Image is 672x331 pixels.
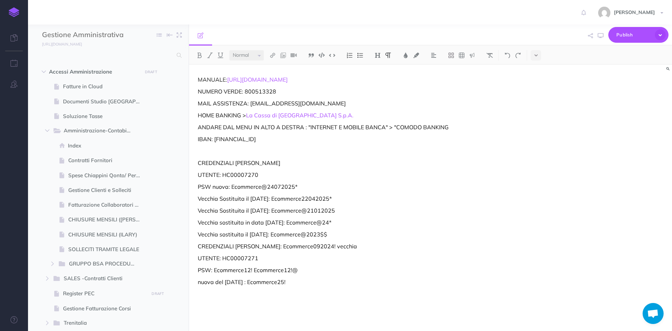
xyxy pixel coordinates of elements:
p: MANUALE: [198,75,518,84]
small: [URL][DOMAIN_NAME] [42,42,82,47]
p: Vecchia sostituita in data [DATE]: Ecommerce@24* [198,218,518,227]
img: Add image button [280,53,286,58]
button: Publish [608,27,668,43]
div: Aprire la chat [643,303,664,324]
img: Paragraph button [385,53,391,58]
span: SOLLECITI TRAMITE LEGALE [68,245,147,254]
img: Undo [504,53,511,58]
img: Link button [269,53,276,58]
span: Register PEC [63,289,147,298]
button: DRAFT [142,68,160,76]
span: CHIUSURE MENSILI (ILARY) [68,230,147,239]
p: MAIL ASSISTENZA: [EMAIL_ADDRESS][DOMAIN_NAME] [198,99,518,108]
img: Code block button [318,53,325,58]
img: Alignment dropdown menu button [430,53,437,58]
small: DRAFT [152,291,164,296]
span: Gestione Fatturazione Corsi [63,304,147,313]
button: DRAFT [149,290,167,298]
span: GRUPPO BSA PROCEDURA [69,260,140,269]
p: ANDARE DAL MENU IN ALTO A DESTRA : "INTERNET E MOBILE BANCA" > "COMODO BANKING [198,123,518,131]
img: Blockquote button [308,53,314,58]
img: Clear styles button [486,53,493,58]
img: Unordered list button [357,53,363,58]
a: [URL][DOMAIN_NAME] [227,76,288,83]
span: [PERSON_NAME] [610,9,658,15]
p: PSW: Ecommerce12! Ecommerce12!@ [198,266,518,274]
img: Underline button [217,53,224,58]
a: [GEOGRAPHIC_DATA] [278,112,337,119]
span: Soluzione Tasse [63,112,147,120]
span: Fatture in Cloud [63,82,147,91]
img: Italic button [207,53,213,58]
img: Create table button [458,53,465,58]
img: Callout dropdown menu button [469,53,475,58]
img: 773ddf364f97774a49de44848d81cdba.jpg [598,7,610,19]
a: S.p.A. [338,112,353,119]
span: CHIUSURE MENSILI ([PERSON_NAME]) [68,215,147,224]
p: Vecchia Sostituita il [DATE]: Ecommerce@21012025 [198,206,518,215]
img: logo-mark.svg [9,7,19,17]
p: HOME BANKING > [198,111,518,119]
span: Gestione Clienti e Solleciti [68,186,147,194]
small: DRAFT [145,70,157,74]
p: CREDENZIALI [PERSON_NAME] [198,159,518,167]
img: Headings dropdown button [374,53,381,58]
p: IBAN: [FINANCIAL_ID] [198,135,518,143]
img: Ordered list button [346,53,353,58]
img: Bold button [196,53,203,58]
p: Vecchia sostituita il [DATE]: Ecommerce@2023$$ [198,230,518,239]
a: La Cassa di [246,112,277,119]
span: Trenitalia [64,319,136,328]
span: SALES -Contratti Clienti [64,274,136,283]
span: Fatturazione Collaboratori ECS [68,201,147,209]
span: Contratti Fornitori [68,156,147,165]
a: [URL][DOMAIN_NAME] [28,40,89,47]
span: Documenti Studio [GEOGRAPHIC_DATA] [63,97,147,106]
p: Vecchia Sostituita il [DATE]: Ecommerce22042025* [198,194,518,203]
span: Accessi Amministrazione [49,68,138,76]
input: Documentation Name [42,30,124,40]
p: UTENTE: HC00007271 [198,254,518,262]
span: Publish [616,29,651,40]
p: NUMERO VERDE: 800513328 [198,87,518,96]
span: Spese Chiappini Qonto/ Personali [68,171,147,180]
p: nuova del [DATE] : Ecommerce25! [198,278,518,286]
img: Text color button [402,53,409,58]
img: Text background color button [413,53,419,58]
p: CREDENZIALI [PERSON_NAME]: Ecommerce092024! vecchia [198,242,518,250]
img: Inline code button [329,53,335,58]
span: Index [68,142,147,150]
input: Search [42,49,173,62]
img: Add video button [290,53,297,58]
p: UTENTE: HC00007270 [198,171,518,179]
span: Amministrazione-Contabilità [64,126,137,136]
p: PSW nuova: Ecommerce@24072025* [198,182,518,191]
img: Redo [515,53,521,58]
